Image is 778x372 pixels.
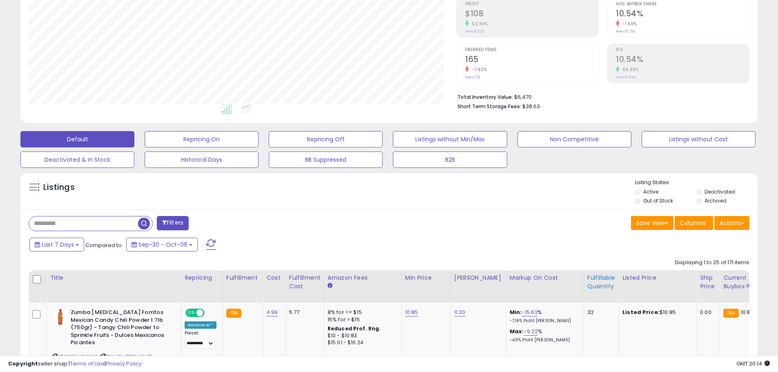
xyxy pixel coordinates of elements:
div: Markup on Cost [510,274,580,282]
b: Listed Price: [622,308,660,316]
div: Amazon Fees [328,274,398,282]
span: Sep-30 - Oct-06 [138,241,187,249]
div: $10.85 [622,309,690,316]
span: Avg. Buybox Share [616,2,749,7]
small: Prev: 10.71% [616,29,635,34]
div: $10 - $10.83 [328,332,395,339]
div: $15.01 - $16.24 [328,339,395,346]
a: -9.22 [524,327,538,336]
button: Last 7 Days [29,238,84,252]
button: Sep-30 - Oct-06 [126,238,198,252]
button: BB Suppressed [269,151,383,168]
b: Min: [510,308,522,316]
a: 11.20 [454,308,466,316]
label: Active [643,188,658,195]
div: Amazon AI * [185,321,216,329]
div: 8% for <= $15 [328,309,395,316]
th: The percentage added to the cost of goods (COGS) that forms the calculator for Min & Max prices. [506,270,584,303]
div: 15% for > $15 [328,316,395,323]
div: Cost [266,274,282,282]
div: % [510,309,577,324]
span: 2025-10-14 20:14 GMT [736,360,770,368]
div: seller snap | | [8,360,142,368]
div: 0.00 [700,309,713,316]
button: Non Competitive [517,131,631,147]
b: Reduced Prof. Rng. [328,325,381,332]
span: Last 7 Days [42,241,74,249]
small: FBA [723,309,738,318]
div: Fulfillable Quantity [587,274,615,291]
a: 10.85 [405,308,418,316]
small: -7.82% [469,67,487,73]
div: Listed Price [622,274,693,282]
div: % [510,328,577,343]
button: Default [20,131,134,147]
small: Amazon Fees. [328,282,332,290]
span: | SKU: FN-P1ZW-MVJQ [99,353,152,360]
button: Filters [157,216,189,230]
a: -15.63 [522,308,537,316]
div: 5.77 [289,309,318,316]
small: Prev: 179 [465,75,480,80]
div: Fulfillment [226,274,259,282]
small: 50.94% [469,21,488,27]
p: Listing States: [635,179,758,187]
div: Ship Price [700,274,716,291]
b: Short Term Storage Fees: [457,103,521,110]
span: $38.63 [522,102,540,110]
button: Actions [714,216,749,230]
p: -7.19% Profit [PERSON_NAME] [510,318,577,324]
strong: Copyright [8,360,38,368]
img: 418a-1QAMdS._SL40_.jpg [52,309,69,325]
small: Prev: $71.32 [465,29,485,34]
a: 4.99 [266,308,278,316]
label: Out of Stock [643,197,673,204]
b: Total Inventory Value: [457,94,513,100]
div: Title [50,274,178,282]
small: Prev: 5.64% [616,75,635,80]
a: Terms of Use [70,360,105,368]
span: 10.85 [741,308,754,316]
div: Repricing [185,274,219,282]
h2: 10.54% [616,55,749,66]
label: Deactivated [704,188,735,195]
span: Compared to: [85,241,123,249]
button: Columns [675,216,713,230]
button: Deactivated & In Stock [20,151,134,168]
span: ON [186,310,196,316]
a: B07L424NWP [69,353,98,360]
div: Fulfillment Cost [289,274,321,291]
b: Zumba [MEDICAL_DATA] Forritos Mexican Candy Chili Powder 1.7lb (750gr) - Tangy Chili Powder to Sp... [71,309,170,349]
a: Privacy Policy [106,360,142,368]
span: OFF [203,310,216,316]
h5: Listings [43,182,75,193]
button: Listings without Min/Max [393,131,507,147]
div: Min Price [405,274,447,282]
small: -1.59% [620,21,637,27]
p: -4.11% Profit [PERSON_NAME] [510,337,577,343]
div: [PERSON_NAME] [454,274,503,282]
label: Archived [704,197,727,204]
button: Historical Days [145,151,259,168]
span: Ordered Items [465,48,598,52]
button: B2B [393,151,507,168]
button: Repricing Off [269,131,383,147]
li: $6,470 [457,91,743,101]
span: Profit [465,2,598,7]
div: Displaying 1 to 25 of 171 items [675,259,749,267]
div: Current Buybox Price [723,274,765,291]
h2: 10.54% [616,9,749,20]
button: Listings without Cost [642,131,756,147]
button: Save View [631,216,673,230]
span: ROI [616,48,749,52]
button: Repricing On [145,131,259,147]
small: FBA [226,309,241,318]
small: 86.88% [620,67,639,73]
h2: $108 [465,9,598,20]
div: Preset: [185,330,216,349]
span: Columns [680,219,706,227]
div: 32 [587,309,613,316]
b: Max: [510,327,524,335]
h2: 165 [465,55,598,66]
